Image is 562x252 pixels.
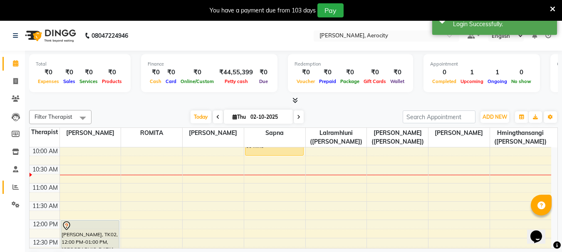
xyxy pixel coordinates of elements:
div: Login Successfully. [453,20,551,29]
span: Services [77,78,100,84]
div: 11:30 AM [31,202,59,210]
div: 12:00 PM [31,220,59,229]
span: Filter Therapist [35,113,72,120]
div: 10:00 AM [31,147,59,156]
div: 12:30 PM [31,238,59,247]
div: ₹44,55,399 [216,68,256,77]
button: Pay [317,3,344,17]
div: 0 [509,68,533,77]
button: ADD NEW [480,111,509,123]
span: ROMITA [121,128,182,138]
span: Card [163,78,178,84]
span: Ongoing [485,78,509,84]
div: Total [36,61,124,68]
span: Today [191,110,211,123]
span: No show [509,78,533,84]
span: Upcoming [458,78,485,84]
img: logo [21,24,78,47]
div: 10:30 AM [31,165,59,174]
div: ₹0 [317,68,338,77]
span: Due [257,78,270,84]
div: You have a payment due from 103 days [210,6,316,15]
div: ₹0 [388,68,406,77]
span: [PERSON_NAME] [428,128,490,138]
span: Expenses [36,78,61,84]
span: Hmingthansangi ([PERSON_NAME]) [490,128,551,147]
span: Thu [230,114,248,120]
span: [PERSON_NAME] [183,128,244,138]
span: Voucher [295,78,317,84]
div: 1 [458,68,485,77]
div: ₹0 [338,68,361,77]
div: ₹0 [100,68,124,77]
b: 08047224946 [92,24,128,47]
span: [PERSON_NAME] ([PERSON_NAME]) [367,128,428,147]
div: ₹0 [148,68,163,77]
span: Online/Custom [178,78,216,84]
span: Package [338,78,361,84]
div: ₹0 [77,68,100,77]
div: ₹0 [256,68,271,77]
span: Sapna [244,128,305,138]
span: Wallet [388,78,406,84]
div: ₹0 [36,68,61,77]
span: Prepaid [317,78,338,84]
input: Search Appointment [403,110,475,123]
div: Finance [148,61,271,68]
div: Therapist [30,128,59,137]
div: Redemption [295,61,406,68]
div: ₹0 [61,68,77,77]
div: 1 [485,68,509,77]
span: Lalramhluni ([PERSON_NAME]) [306,128,367,147]
span: Petty cash [223,78,250,84]
span: Sales [61,78,77,84]
span: Cash [148,78,163,84]
span: [PERSON_NAME] [60,128,121,138]
div: ₹0 [295,68,317,77]
input: 2025-10-02 [248,111,290,123]
span: Products [100,78,124,84]
div: ₹0 [163,68,178,77]
span: Gift Cards [361,78,388,84]
iframe: chat widget [527,219,554,244]
span: Completed [430,78,458,84]
div: 0 [430,68,458,77]
span: ADD NEW [483,114,507,120]
div: 11:00 AM [31,183,59,192]
div: ₹0 [361,68,388,77]
div: Appointment [430,61,533,68]
div: ₹0 [178,68,216,77]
